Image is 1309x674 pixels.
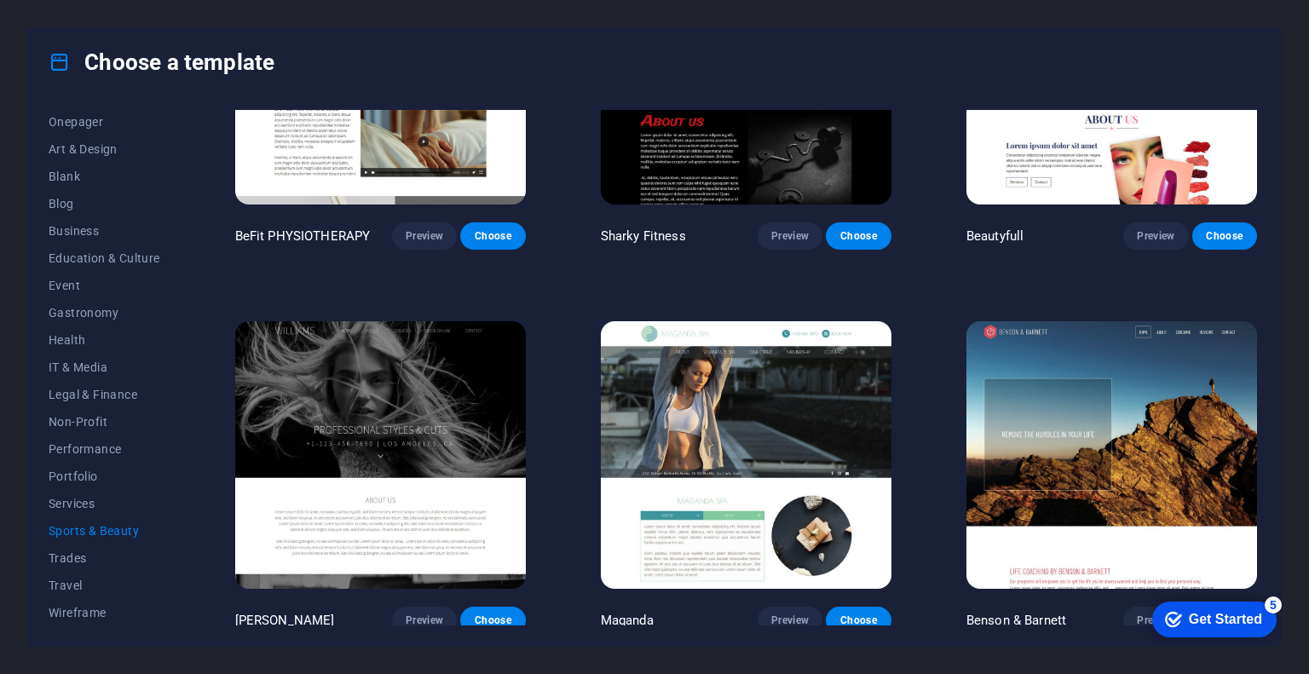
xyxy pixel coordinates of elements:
button: Preview [1123,607,1188,634]
span: Onepager [49,115,160,129]
span: Business [49,224,160,238]
button: Choose [1192,222,1257,250]
button: Health [49,326,160,354]
span: Health [49,333,160,347]
div: Get Started [46,19,119,34]
span: Portfolio [49,469,160,483]
button: Non-Profit [49,408,160,435]
div: 5 [122,3,139,20]
span: Preview [771,614,809,627]
span: Preview [406,614,443,627]
span: Gastronomy [49,306,160,320]
span: Choose [839,229,877,243]
span: IT & Media [49,360,160,374]
button: Business [49,217,160,245]
p: Sharky Fitness [601,228,686,245]
span: Services [49,497,160,510]
span: Choose [1206,229,1243,243]
img: Maganda [601,321,891,589]
span: Blog [49,197,160,210]
span: Travel [49,579,160,592]
button: Preview [392,607,457,634]
span: Performance [49,442,160,456]
span: Blank [49,170,160,183]
span: Non-Profit [49,415,160,429]
span: Trades [49,551,160,565]
span: Preview [771,229,809,243]
button: Choose [460,222,525,250]
p: Benson & Barnett [966,612,1066,629]
button: Choose [460,607,525,634]
button: Portfolio [49,463,160,490]
span: Sports & Beauty [49,524,160,538]
span: Choose [839,614,877,627]
p: Beautyfull [966,228,1024,245]
button: Event [49,272,160,299]
button: Trades [49,544,160,572]
span: Choose [474,614,511,627]
span: Preview [1137,229,1174,243]
button: Preview [1123,222,1188,250]
button: Education & Culture [49,245,160,272]
span: Choose [474,229,511,243]
button: Choose [826,222,891,250]
button: Art & Design [49,135,160,163]
img: Benson & Barnett [966,321,1257,589]
button: Legal & Finance [49,381,160,408]
span: Event [49,279,160,292]
p: [PERSON_NAME] [235,612,335,629]
p: BeFit PHYSIOTHERAPY [235,228,371,245]
span: Preview [406,229,443,243]
button: Preview [758,607,822,634]
p: Maganda [601,612,654,629]
span: Legal & Finance [49,388,160,401]
button: Gastronomy [49,299,160,326]
h4: Choose a template [49,49,274,76]
button: Blank [49,163,160,190]
button: Services [49,490,160,517]
button: IT & Media [49,354,160,381]
span: Wireframe [49,606,160,619]
span: Art & Design [49,142,160,156]
button: Travel [49,572,160,599]
span: Education & Culture [49,251,160,265]
button: Preview [392,222,457,250]
button: Wireframe [49,599,160,626]
button: Sports & Beauty [49,517,160,544]
button: Blog [49,190,160,217]
button: Preview [758,222,822,250]
button: Performance [49,435,160,463]
button: Choose [826,607,891,634]
div: Get Started 5 items remaining, 0% complete [9,9,134,44]
img: Williams [235,321,526,589]
button: Onepager [49,108,160,135]
span: Preview [1137,614,1174,627]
